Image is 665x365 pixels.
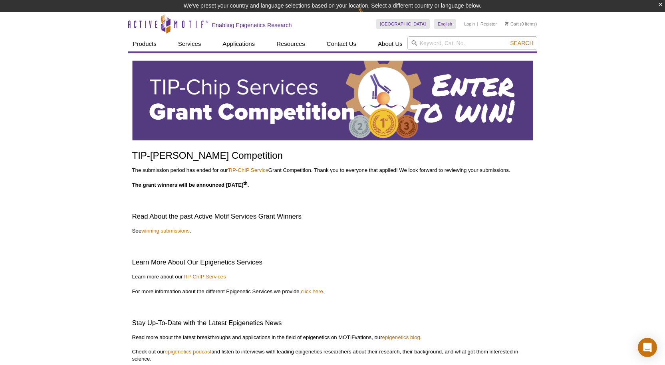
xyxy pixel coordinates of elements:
[505,19,537,29] li: (0 items)
[376,19,430,29] a: [GEOGRAPHIC_DATA]
[464,21,475,27] a: Login
[243,181,247,185] sup: th
[165,349,212,355] a: epigenetics podcast
[322,36,361,51] a: Contact Us
[407,36,537,50] input: Keyword, Cat. No.
[212,22,292,29] h2: Enabling Epigenetics Research
[358,6,379,25] img: Change Here
[132,167,533,174] p: The submission period has ended for our Grant Competition. Thank you to everyone that applied! We...
[128,36,161,51] a: Products
[183,274,226,280] a: TIP-ChIP Services
[382,334,420,340] a: epigenetics blog
[141,228,190,234] a: winning submissions
[132,288,533,295] p: For more information about the different Epigenetic Services we provide, .
[132,318,533,328] h2: Stay Up-To-Date with the Latest Epigenetics News
[510,40,533,46] span: Search
[373,36,407,51] a: About Us
[132,258,533,267] h2: Learn More About Our Epigenetics Services
[173,36,206,51] a: Services
[301,288,323,294] a: click here
[505,22,508,26] img: Your Cart
[132,150,533,162] h1: TIP-[PERSON_NAME] Competition
[132,61,533,140] img: Active Motif TIP-ChIP Services Grant Competition
[132,334,533,363] p: Read more about the latest breakthroughs and applications in the field of epigenetics on MOTIFvat...
[218,36,260,51] a: Applications
[638,338,657,357] div: Open Intercom Messenger
[477,19,478,29] li: |
[228,167,268,173] a: TIP-ChIP Service
[272,36,310,51] a: Resources
[480,21,497,27] a: Register
[505,21,519,27] a: Cart
[132,212,533,221] h2: Read About the past Active Motif Services Grant Winners
[132,227,533,235] p: See .
[132,182,249,188] strong: The grant winners will be announced [DATE] .
[434,19,456,29] a: English
[508,39,536,47] button: Search
[132,273,533,280] p: Learn more about our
